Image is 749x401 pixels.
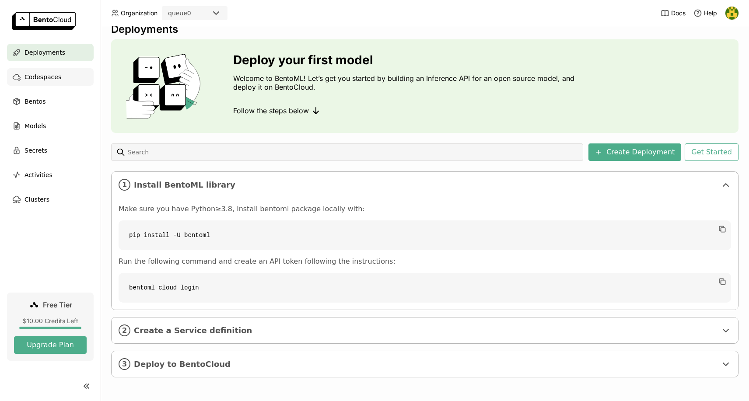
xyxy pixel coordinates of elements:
span: Free Tier [43,300,72,309]
span: Codespaces [24,72,61,82]
a: Secrets [7,142,94,159]
button: Create Deployment [588,143,681,161]
code: bentoml cloud login [119,273,731,303]
span: Deploy to BentoCloud [134,359,717,369]
a: Models [7,117,94,135]
button: Upgrade Plan [14,336,87,354]
div: 2Create a Service definition [112,317,738,343]
p: Make sure you have Python≥3.8, install bentoml package locally with: [119,205,731,213]
span: Models [24,121,46,131]
button: Get Started [685,143,738,161]
div: Help [693,9,717,17]
span: Bentos [24,96,45,107]
input: Search [127,145,580,159]
span: Docs [671,9,686,17]
span: Create a Service definition [134,326,717,335]
div: queue0 [168,9,191,17]
div: $10.00 Credits Left [14,317,87,325]
code: pip install -U bentoml [119,220,731,250]
a: Activities [7,166,94,184]
p: Welcome to BentoML! Let’s get you started by building an Inference API for an open source model, ... [233,74,579,91]
i: 3 [119,358,130,370]
img: cover onboarding [118,53,212,119]
div: Deployments [111,23,738,36]
i: 2 [119,324,130,336]
a: Free Tier$10.00 Credits LeftUpgrade Plan [7,293,94,361]
i: 1 [119,179,130,191]
input: Selected queue0. [192,9,193,18]
img: Prem Jaiswal [725,7,738,20]
a: Bentos [7,93,94,110]
div: 3Deploy to BentoCloud [112,351,738,377]
p: Run the following command and create an API token following the instructions: [119,257,731,266]
div: 1Install BentoML library [112,172,738,198]
a: Clusters [7,191,94,208]
span: Clusters [24,194,49,205]
span: Organization [121,9,157,17]
a: Deployments [7,44,94,61]
a: Codespaces [7,68,94,86]
span: Deployments [24,47,65,58]
span: Install BentoML library [134,180,717,190]
h3: Deploy your first model [233,53,579,67]
a: Docs [661,9,686,17]
span: Help [704,9,717,17]
span: Follow the steps below [233,106,309,115]
span: Secrets [24,145,47,156]
span: Activities [24,170,52,180]
img: logo [12,12,76,30]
